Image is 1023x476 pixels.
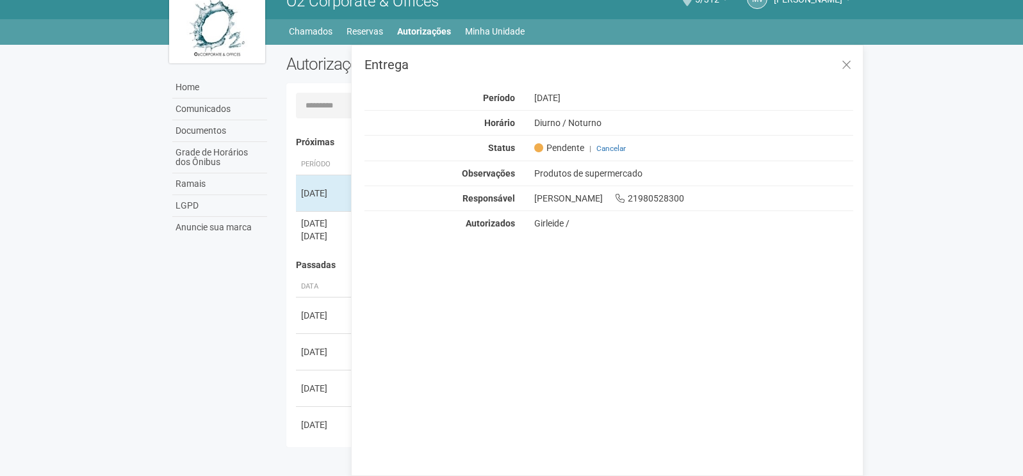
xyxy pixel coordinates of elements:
[466,218,515,228] strong: Autorizados
[596,144,626,153] a: Cancelar
[296,138,845,147] h4: Próximas
[589,144,591,153] span: |
[301,418,348,431] div: [DATE]
[347,22,383,40] a: Reservas
[296,260,845,270] h4: Passadas
[465,22,525,40] a: Minha Unidade
[172,217,267,238] a: Anuncie sua marca
[483,93,515,103] strong: Período
[301,382,348,395] div: [DATE]
[525,193,863,204] div: [PERSON_NAME] 21980528300
[534,142,584,154] span: Pendente
[525,92,863,104] div: [DATE]
[172,77,267,99] a: Home
[289,22,332,40] a: Chamados
[301,309,348,322] div: [DATE]
[296,154,354,175] th: Período
[301,345,348,358] div: [DATE]
[462,168,515,178] strong: Observações
[172,173,267,195] a: Ramais
[462,193,515,203] strong: Responsável
[172,195,267,217] a: LGPD
[296,276,354,297] th: Data
[484,118,515,128] strong: Horário
[301,217,348,230] div: [DATE]
[534,218,854,229] div: Girleide /
[172,120,267,142] a: Documentos
[364,58,853,71] h3: Entrega
[488,143,515,153] strong: Status
[301,187,348,200] div: [DATE]
[525,117,863,129] div: Diurno / Noturno
[301,230,348,242] div: [DATE]
[172,99,267,120] a: Comunicados
[525,168,863,179] div: Produtos de supermercado
[172,142,267,173] a: Grade de Horários dos Ônibus
[397,22,451,40] a: Autorizações
[286,54,561,74] h2: Autorizações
